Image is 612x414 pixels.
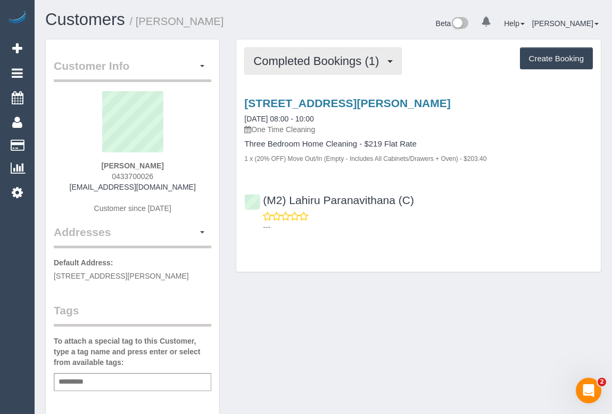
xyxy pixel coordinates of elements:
[244,124,593,135] p: One Time Cleaning
[244,155,486,163] small: 1 x (20% OFF) Move Out/In (Empty - Includes All Cabinets/Drawers + Oven) - $203.40
[244,194,414,206] a: (M2) Lahiru Paranavithana (C)
[451,17,468,31] img: New interface
[598,378,606,386] span: 2
[520,47,593,70] button: Create Booking
[576,378,601,403] iframe: Intercom live chat
[244,97,450,109] a: [STREET_ADDRESS][PERSON_NAME]
[244,140,593,149] h4: Three Bedroom Home Cleaning - $219 Flat Rate
[54,303,211,327] legend: Tags
[54,336,211,368] label: To attach a special tag to this Customer, type a tag name and press enter or select from availabl...
[70,183,196,191] a: [EMAIL_ADDRESS][DOMAIN_NAME]
[263,222,593,232] p: ---
[112,172,153,181] span: 0433700026
[54,272,189,280] span: [STREET_ADDRESS][PERSON_NAME]
[54,58,211,82] legend: Customer Info
[45,10,125,29] a: Customers
[101,161,163,170] strong: [PERSON_NAME]
[244,115,313,123] a: [DATE] 08:00 - 10:00
[130,15,224,27] small: / [PERSON_NAME]
[244,47,402,75] button: Completed Bookings (1)
[6,11,28,26] img: Automaid Logo
[94,204,171,213] span: Customer since [DATE]
[532,19,599,28] a: [PERSON_NAME]
[436,19,469,28] a: Beta
[504,19,525,28] a: Help
[253,54,384,68] span: Completed Bookings (1)
[54,257,113,268] label: Default Address:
